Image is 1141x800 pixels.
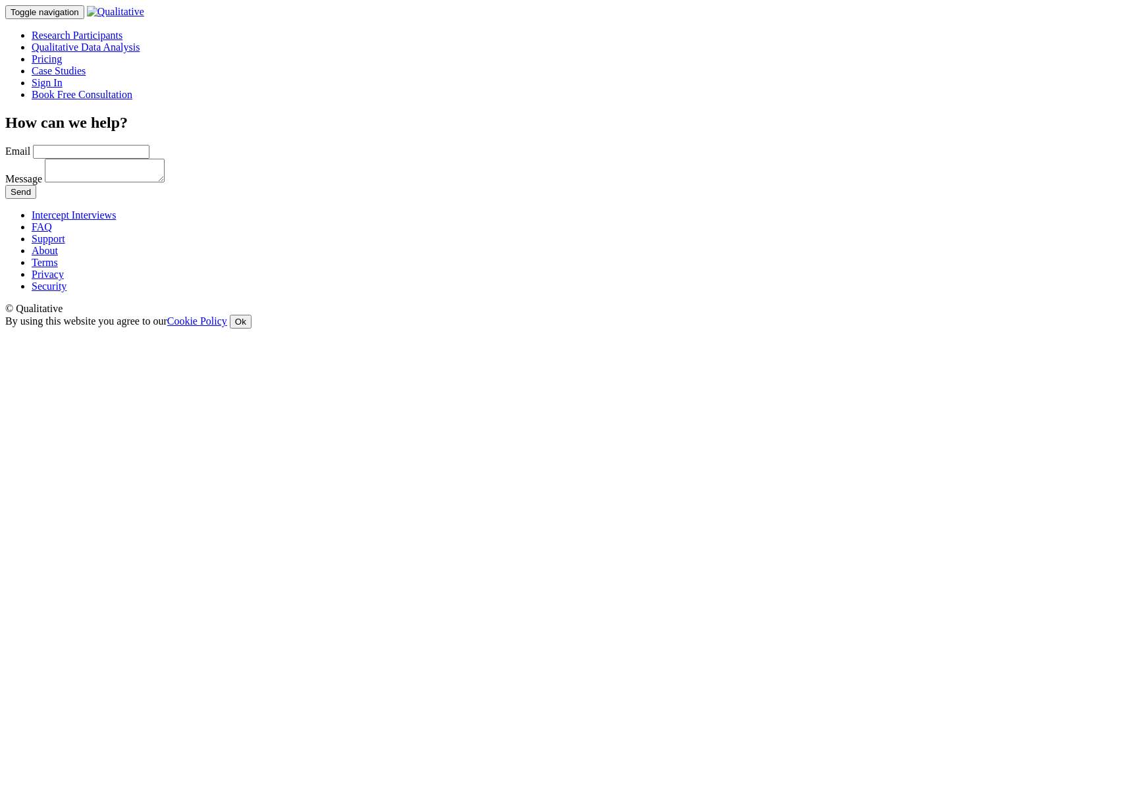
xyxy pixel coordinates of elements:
[5,303,1136,315] div: © Qualitative
[32,65,86,76] a: Case Studies
[32,77,63,88] a: Sign In
[32,280,66,292] a: Security
[32,41,140,53] a: Qualitative Data Analysis
[11,7,79,17] span: Toggle navigation
[32,269,64,280] a: Privacy
[167,315,227,327] a: Cookie Policy
[5,185,36,199] input: Send
[5,315,1136,329] div: By using this website you agree to our
[5,173,42,184] label: Message
[32,209,116,221] a: Intercept Interviews
[32,233,65,244] a: Support
[32,53,62,65] a: Pricing
[32,89,132,100] a: Book Free Consultation
[230,315,252,329] button: Ok
[5,114,1136,132] h2: How can we help?
[32,30,122,41] a: Research Participants
[32,245,58,256] a: About
[87,6,144,18] img: Qualitative
[32,221,52,232] a: FAQ
[32,257,58,268] a: Terms
[5,146,30,157] label: Email
[5,5,84,19] button: Toggle navigation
